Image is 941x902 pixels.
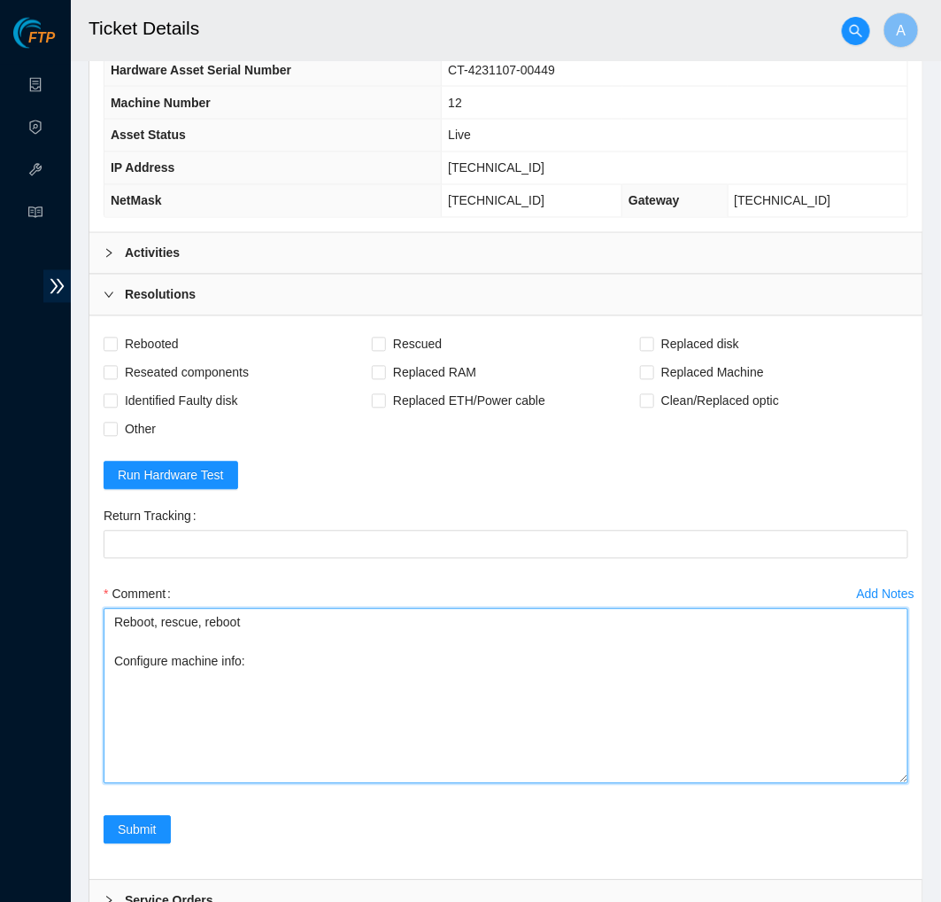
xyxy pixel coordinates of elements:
[111,63,291,77] span: Hardware Asset Serial Number
[111,128,186,143] span: Asset Status
[118,416,163,444] span: Other
[125,244,180,263] b: Activities
[448,128,471,143] span: Live
[897,19,906,42] span: A
[118,466,224,486] span: Run Hardware Test
[857,588,914,601] div: Add Notes
[13,32,55,55] a: Akamai TechnologiesFTP
[843,24,869,38] span: search
[386,359,483,387] span: Replaced RAM
[629,194,680,208] span: Gateway
[104,502,204,531] label: Return Tracking
[104,290,114,300] span: right
[448,96,462,110] span: 12
[104,609,908,784] textarea: Comment
[89,275,922,315] div: Resolutions
[386,387,552,416] span: Replaced ETH/Power cable
[386,330,449,359] span: Rescued
[118,330,186,359] span: Rebooted
[89,233,922,274] div: Activities
[118,820,157,840] span: Submit
[28,30,55,47] span: FTP
[842,17,870,45] button: search
[448,63,555,77] span: CT-4231107-00449
[104,816,171,844] button: Submit
[111,194,162,208] span: NetMask
[104,531,908,559] input: Return Tracking
[125,285,196,305] b: Resolutions
[111,161,174,175] span: IP Address
[118,359,256,387] span: Reseated components
[43,270,71,303] span: double-right
[883,12,919,48] button: A
[111,96,211,110] span: Machine Number
[118,387,245,416] span: Identified Faulty disk
[104,580,178,609] label: Comment
[448,161,544,175] span: [TECHNICAL_ID]
[654,330,746,359] span: Replaced disk
[13,18,89,49] img: Akamai Technologies
[448,194,544,208] span: [TECHNICAL_ID]
[654,359,771,387] span: Replaced Machine
[735,194,831,208] span: [TECHNICAL_ID]
[104,462,238,490] button: Run Hardware Test
[104,248,114,259] span: right
[28,198,42,233] span: read
[654,387,786,416] span: Clean/Replaced optic
[856,580,915,609] button: Add Notes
